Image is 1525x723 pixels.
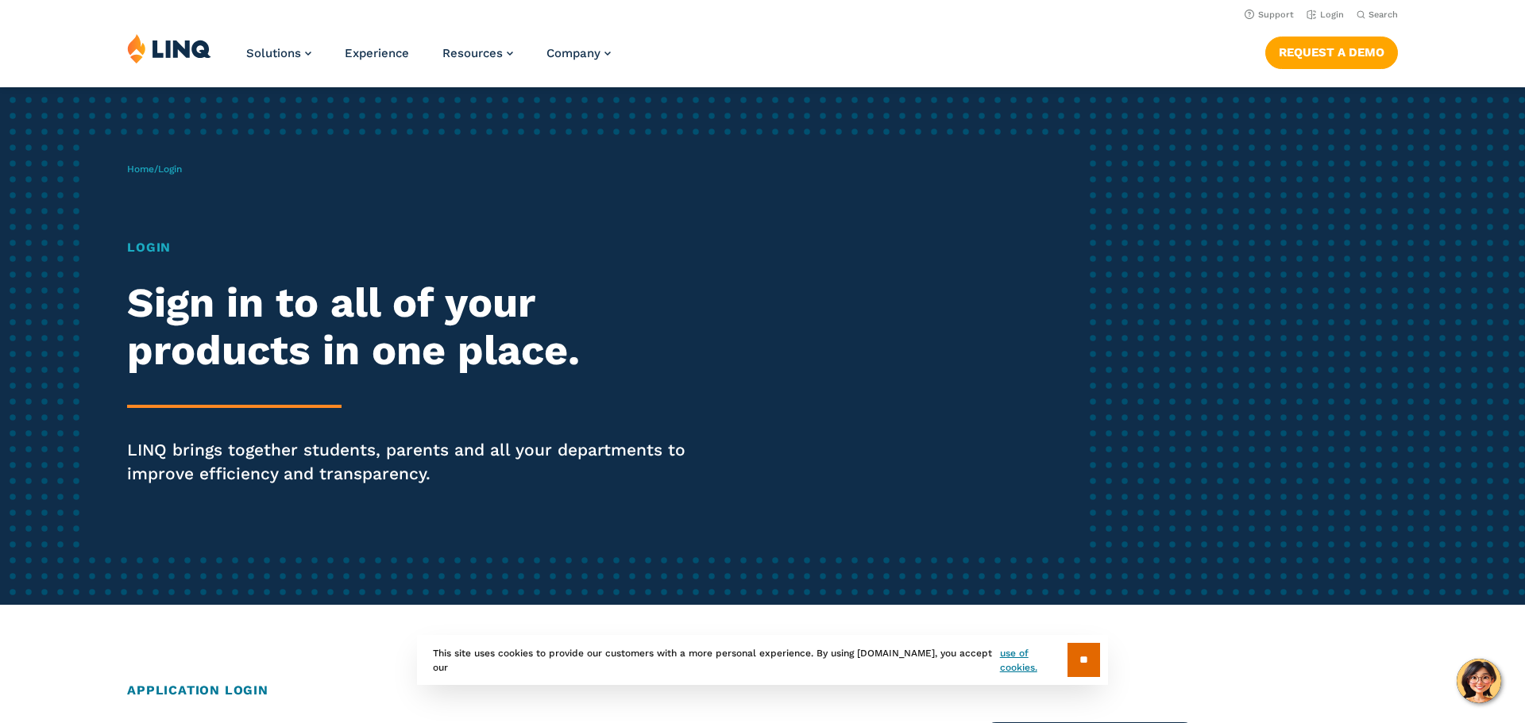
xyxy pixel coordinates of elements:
[127,438,715,486] p: LINQ brings together students, parents and all your departments to improve efficiency and transpa...
[1369,10,1398,20] span: Search
[345,46,409,60] a: Experience
[246,46,311,60] a: Solutions
[1307,10,1344,20] a: Login
[1265,37,1398,68] a: Request a Demo
[246,46,301,60] span: Solutions
[127,238,715,257] h1: Login
[546,46,611,60] a: Company
[442,46,513,60] a: Resources
[1000,646,1067,675] a: use of cookies.
[1457,659,1501,703] button: Hello, have a question? Let’s chat.
[1265,33,1398,68] nav: Button Navigation
[417,635,1108,685] div: This site uses cookies to provide our customers with a more personal experience. By using [DOMAIN...
[127,163,154,175] a: Home
[158,163,182,175] span: Login
[1357,9,1398,21] button: Open Search Bar
[127,163,182,175] span: /
[127,279,715,375] h2: Sign in to all of your products in one place.
[1245,10,1294,20] a: Support
[442,46,503,60] span: Resources
[127,33,211,63] img: LINQ | K‑12 Software
[246,33,611,86] nav: Primary Navigation
[546,46,600,60] span: Company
